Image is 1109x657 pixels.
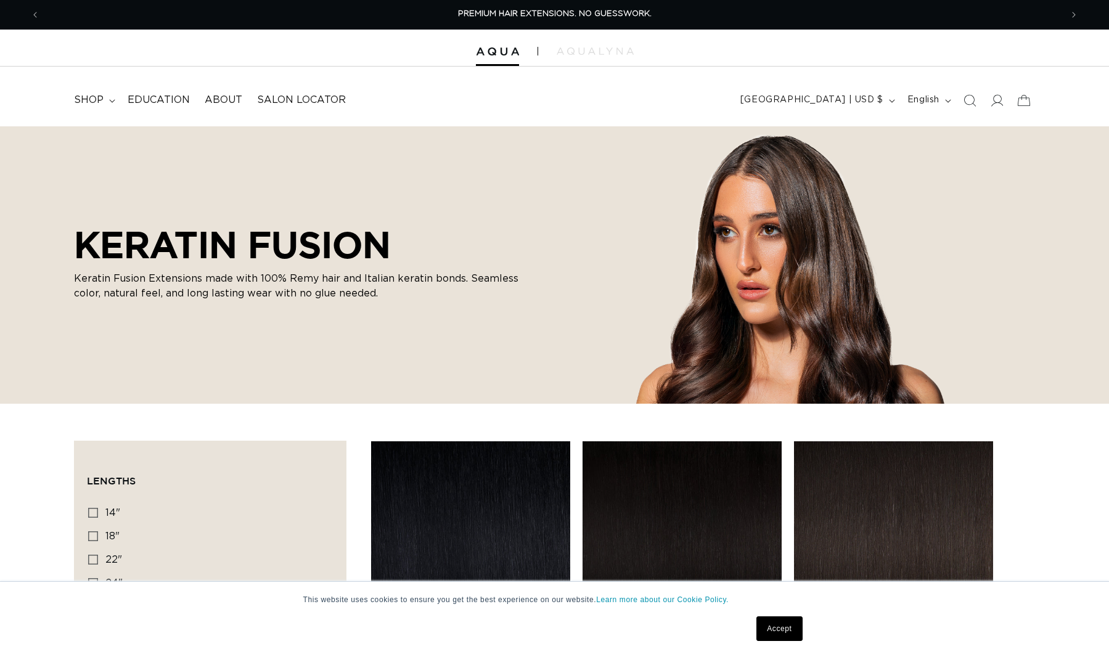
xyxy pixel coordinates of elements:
[733,89,900,112] button: [GEOGRAPHIC_DATA] | USD $
[476,47,519,56] img: Aqua Hair Extensions
[105,508,120,518] span: 14"
[120,86,197,114] a: Education
[956,87,983,114] summary: Search
[740,94,883,107] span: [GEOGRAPHIC_DATA] | USD $
[756,616,802,641] a: Accept
[596,595,729,604] a: Learn more about our Cookie Policy.
[105,578,123,588] span: 24"
[22,3,49,27] button: Previous announcement
[257,94,346,107] span: Salon Locator
[87,454,334,498] summary: Lengths (0 selected)
[105,531,120,541] span: 18"
[458,10,652,18] span: PREMIUM HAIR EXTENSIONS. NO GUESSWORK.
[900,89,956,112] button: English
[197,86,250,114] a: About
[303,594,806,605] p: This website uses cookies to ensure you get the best experience on our website.
[250,86,353,114] a: Salon Locator
[205,94,242,107] span: About
[74,271,542,301] p: Keratin Fusion Extensions made with 100% Remy hair and Italian keratin bonds. Seamless color, nat...
[128,94,190,107] span: Education
[557,47,634,55] img: aqualyna.com
[105,555,122,565] span: 22"
[74,94,104,107] span: shop
[907,94,939,107] span: English
[67,86,120,114] summary: shop
[1060,3,1087,27] button: Next announcement
[87,475,136,486] span: Lengths
[74,223,542,266] h2: KERATIN FUSION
